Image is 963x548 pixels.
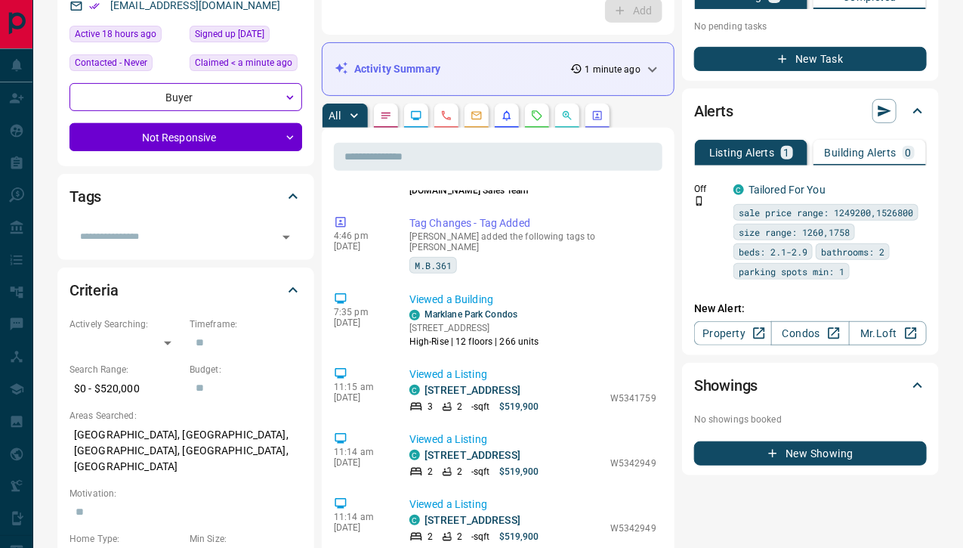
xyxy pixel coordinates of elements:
[75,55,147,70] span: Contacted - Never
[334,231,387,241] p: 4:46 pm
[409,185,529,196] span: [DOMAIN_NAME] Sales Team
[427,465,433,478] p: 2
[190,532,302,546] p: Min Size:
[69,123,302,151] div: Not Responsive
[739,244,807,259] span: beds: 2.1-2.9
[75,26,156,42] span: Active 18 hours ago
[190,54,302,76] div: Tue Sep 16 2025
[440,110,452,122] svg: Calls
[849,321,927,345] a: Mr.Loft
[329,110,341,121] p: All
[409,515,420,525] div: condos.ca
[694,367,927,404] div: Showings
[334,307,387,317] p: 7:35 pm
[335,55,662,83] div: Activity Summary1 minute ago
[457,465,462,478] p: 2
[190,363,302,376] p: Budget:
[195,26,264,42] span: Signed up [DATE]
[694,99,733,123] h2: Alerts
[694,373,758,398] h2: Showings
[334,382,387,392] p: 11:15 am
[471,530,490,543] p: - sqft
[427,530,433,543] p: 2
[694,413,927,426] p: No showings booked
[561,110,573,122] svg: Opportunities
[409,321,539,335] p: [STREET_ADDRESS]
[739,205,913,220] span: sale price range: 1249200,1526800
[334,522,387,533] p: [DATE]
[739,264,844,279] span: parking spots min: 1
[409,310,420,320] div: condos.ca
[585,63,640,76] p: 1 minute ago
[69,278,119,302] h2: Criteria
[69,487,302,500] p: Motivation:
[610,392,656,405] p: W5341759
[190,26,302,47] div: Sun Jan 10 2021
[409,335,539,348] p: High-Rise | 12 floors | 266 units
[334,392,387,403] p: [DATE]
[499,465,539,478] p: $519,900
[694,196,705,206] svg: Push Notification Only
[276,227,297,248] button: Open
[69,532,182,546] p: Home Type:
[748,184,826,196] a: Tailored For You
[694,15,927,38] p: No pending tasks
[771,321,849,345] a: Condos
[409,231,656,252] p: [PERSON_NAME] added the following tags to [PERSON_NAME]
[694,182,724,196] p: Off
[69,83,302,111] div: Buyer
[821,244,884,259] span: bathrooms: 2
[694,441,927,466] button: New Showing
[409,385,420,395] div: condos.ca
[733,184,744,195] div: condos.ca
[69,376,182,401] p: $0 - $520,000
[825,147,897,158] p: Building Alerts
[906,147,912,158] p: 0
[69,184,101,209] h2: Tags
[409,497,656,512] p: Viewed a Listing
[531,110,543,122] svg: Requests
[739,224,850,240] span: size range: 1260,1758
[501,110,513,122] svg: Listing Alerts
[610,522,656,535] p: W5342949
[424,514,520,526] a: [STREET_ADDRESS]
[334,447,387,457] p: 11:14 am
[69,178,302,215] div: Tags
[784,147,790,158] p: 1
[424,309,517,320] a: Marklane Park Condos
[415,258,452,273] span: M.B.361
[334,241,387,252] p: [DATE]
[89,1,100,11] svg: Email Verified
[457,400,462,413] p: 2
[591,110,603,122] svg: Agent Actions
[457,530,462,543] p: 2
[334,317,387,328] p: [DATE]
[694,321,772,345] a: Property
[424,449,520,461] a: [STREET_ADDRESS]
[471,110,483,122] svg: Emails
[427,400,433,413] p: 3
[424,384,520,396] a: [STREET_ADDRESS]
[69,26,182,47] div: Mon Sep 15 2025
[471,465,490,478] p: - sqft
[471,400,490,413] p: - sqft
[69,317,182,331] p: Actively Searching:
[380,110,392,122] svg: Notes
[694,47,927,71] button: New Task
[709,147,775,158] p: Listing Alerts
[694,93,927,129] div: Alerts
[694,301,927,317] p: New Alert:
[610,457,656,470] p: W5342949
[69,272,302,308] div: Criteria
[334,512,387,522] p: 11:14 am
[409,432,656,447] p: Viewed a Listing
[499,400,539,413] p: $519,900
[409,450,420,460] div: condos.ca
[69,363,182,376] p: Search Range:
[69,409,302,423] p: Areas Searched:
[499,530,539,543] p: $519,900
[334,457,387,468] p: [DATE]
[69,423,302,479] p: [GEOGRAPHIC_DATA], [GEOGRAPHIC_DATA], [GEOGRAPHIC_DATA], [GEOGRAPHIC_DATA], [GEOGRAPHIC_DATA]
[409,367,656,382] p: Viewed a Listing
[190,317,302,331] p: Timeframe:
